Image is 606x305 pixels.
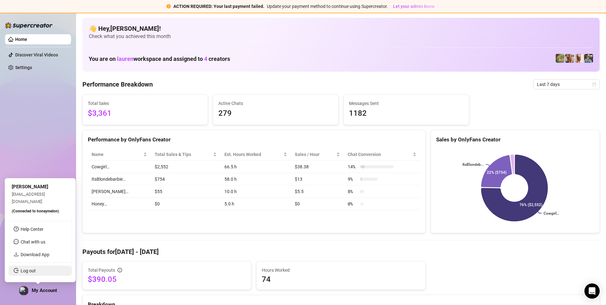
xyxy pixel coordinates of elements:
[89,24,593,33] h4: 👋 Hey, [PERSON_NAME] !
[436,135,594,144] div: Sales by OnlyFans Creator
[88,161,151,173] td: Cowgirl…
[151,185,221,198] td: $55
[348,176,358,183] span: 9 %
[21,227,43,232] a: Help Center
[12,209,59,213] span: (Connected to honeymelon )
[19,286,28,295] img: profilePics%2FsVfjVGhw1KXWIEIyoDnHGHzTQjX2.jpeg
[584,283,600,299] div: Open Intercom Messenger
[118,268,122,272] span: info-circle
[151,198,221,210] td: $0
[565,54,574,63] img: ItsBlondebarbie
[291,185,344,198] td: $5.5
[89,33,593,40] span: Check what you achieved this month
[82,80,153,89] h4: Performance Breakdown
[393,4,435,9] span: Let your admin know
[151,148,221,161] th: Total Sales & Tips
[88,100,203,107] span: Total Sales
[537,80,596,89] span: Last 7 days
[349,100,464,107] span: Messages Sent
[12,184,48,190] span: [PERSON_NAME]
[166,4,171,9] span: exclamation-circle
[82,247,600,256] h4: Payouts for [DATE] - [DATE]
[151,161,221,173] td: $2,552
[9,266,72,276] li: Log out
[88,185,151,198] td: [PERSON_NAME]…
[267,4,388,9] span: Update your payment method to continue using Supercreator.
[291,148,344,161] th: Sales / Hour
[348,151,411,158] span: Chat Conversion
[88,173,151,185] td: ItsBlondebarbie…
[295,151,335,158] span: Sales / Hour
[349,107,464,120] span: 1182
[584,54,593,63] img: Greg
[348,188,358,195] span: 8 %
[14,239,19,244] span: message
[88,198,151,210] td: Honey…
[12,192,45,204] span: [EMAIL_ADDRESS][DOMAIN_NAME]
[291,161,344,173] td: $38.38
[89,55,230,62] h1: You are on workspace and assigned to creators
[221,161,291,173] td: 66.5 h
[543,211,559,216] text: Cowgirl…
[5,22,53,29] img: logo-BBDzfeDw.svg
[462,162,484,167] text: ItsBlondeb...
[218,100,333,107] span: Active Chats
[155,151,212,158] span: Total Sales & Tips
[117,55,133,62] span: lauren
[15,52,58,57] a: Discover Viral Videos
[21,239,45,244] span: Chat with us
[32,288,57,293] span: My Account
[344,148,420,161] th: Chat Conversion
[262,274,420,284] span: 74
[556,54,564,63] img: Cowgirl
[21,252,49,257] a: Download App
[15,37,27,42] a: Home
[592,82,596,86] span: calendar
[348,163,358,170] span: 14 %
[88,274,246,284] span: $390.05
[151,173,221,185] td: $754
[348,200,358,207] span: 0 %
[291,198,344,210] td: $0
[221,185,291,198] td: 10.0 h
[21,268,36,273] a: Log out
[88,135,420,144] div: Performance by OnlyFans Creator
[262,267,420,274] span: Hours Worked
[218,107,333,120] span: 279
[92,151,142,158] span: Name
[224,151,282,158] div: Est. Hours Worked
[88,148,151,161] th: Name
[390,3,437,10] button: Let your admin know
[15,65,32,70] a: Settings
[575,54,583,63] img: Honey
[221,173,291,185] td: 58.0 h
[221,198,291,210] td: 5.0 h
[204,55,207,62] span: 4
[88,107,203,120] span: $3,361
[173,4,264,9] strong: ACTION REQUIRED: Your last payment failed.
[291,173,344,185] td: $13
[88,267,115,274] span: Total Payouts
